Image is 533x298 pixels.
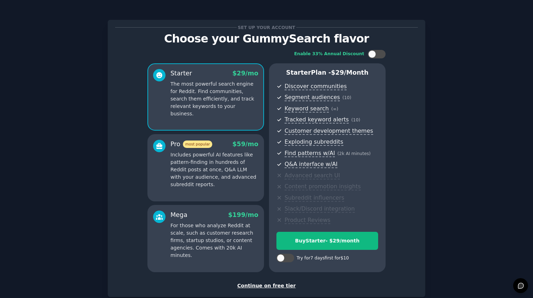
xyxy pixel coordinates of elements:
[285,127,373,135] span: Customer development themes
[294,51,364,57] div: Enable 33% Annual Discount
[331,69,369,76] span: $ 29 /month
[285,150,335,157] span: Find patterns w/AI
[170,140,212,149] div: Pro
[170,211,187,219] div: Mega
[170,69,192,78] div: Starter
[115,282,418,290] div: Continue on free tier
[285,172,340,179] span: Advanced search UI
[183,141,213,148] span: most popular
[285,183,361,190] span: Content promotion insights
[285,138,343,146] span: Exploding subreddits
[170,151,258,188] p: Includes powerful AI features like pattern-finding in hundreds of Reddit posts at once, Q&A LLM w...
[228,211,258,218] span: $ 199 /mo
[285,116,349,124] span: Tracked keyword alerts
[351,118,360,122] span: ( 10 )
[285,194,344,202] span: Subreddit influencers
[337,151,371,156] span: ( 2k AI minutes )
[276,232,378,250] button: BuyStarter- $29/month
[237,24,297,31] span: Set up your account
[170,80,258,118] p: The most powerful search engine for Reddit. Find communities, search them efficiently, and track ...
[297,255,349,262] div: Try for 7 days first for $10
[285,217,330,224] span: Product Reviews
[276,68,378,77] p: Starter Plan -
[170,222,258,259] p: For those who analyze Reddit at scale, such as customer research firms, startup studios, or conte...
[232,141,258,148] span: $ 59 /mo
[331,107,338,111] span: ( ∞ )
[277,237,378,245] div: Buy Starter - $ 29 /month
[285,205,355,213] span: Slack/Discord integration
[285,161,337,168] span: Q&A interface w/AI
[285,94,340,101] span: Segment audiences
[285,83,347,90] span: Discover communities
[115,33,418,45] p: Choose your GummySearch flavor
[232,70,258,77] span: $ 29 /mo
[285,105,329,113] span: Keyword search
[342,95,351,100] span: ( 10 )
